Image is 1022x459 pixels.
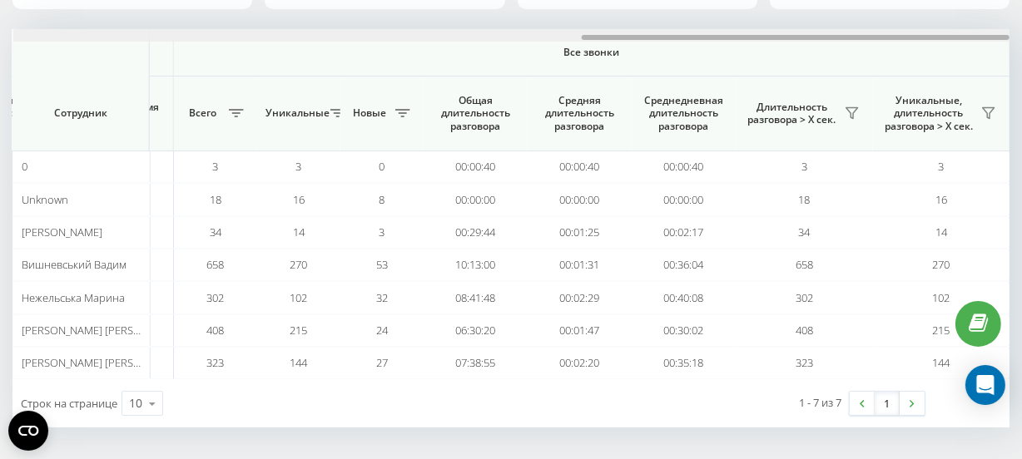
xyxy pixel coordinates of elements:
[223,46,960,59] span: Все звонки
[796,355,813,370] span: 323
[296,159,302,174] span: 3
[632,151,736,183] td: 00:00:40
[632,281,736,313] td: 00:40:08
[528,314,632,347] td: 00:01:47
[436,94,515,133] span: Общая длительность разговора
[424,249,528,281] td: 10:13:00
[22,159,27,174] span: 0
[528,183,632,215] td: 00:00:00
[632,216,736,249] td: 00:02:17
[424,151,528,183] td: 00:00:40
[380,159,385,174] span: 0
[424,314,528,347] td: 06:30:20
[22,225,102,239] span: [PERSON_NAME]
[632,314,736,347] td: 00:30:02
[796,323,813,338] span: 408
[632,347,736,379] td: 00:35:18
[293,225,305,239] span: 14
[799,394,841,411] div: 1 - 7 из 7
[933,290,950,305] span: 102
[290,323,308,338] span: 215
[376,257,388,272] span: 53
[796,257,813,272] span: 658
[376,355,388,370] span: 27
[22,192,68,207] span: Unknown
[424,216,528,249] td: 00:29:44
[22,355,186,370] span: [PERSON_NAME] [PERSON_NAME]
[210,225,221,239] span: 34
[939,159,945,174] span: 3
[935,225,947,239] span: 14
[528,151,632,183] td: 00:00:40
[881,94,976,133] span: Уникальные, длительность разговора > Х сек.
[933,355,950,370] span: 144
[380,192,385,207] span: 8
[22,290,125,305] span: Нежельська Марина
[376,323,388,338] span: 24
[207,257,225,272] span: 658
[207,355,225,370] span: 323
[424,347,528,379] td: 07:38:55
[528,216,632,249] td: 00:01:25
[801,159,807,174] span: 3
[796,290,813,305] span: 302
[207,323,225,338] span: 408
[528,249,632,281] td: 00:01:31
[376,290,388,305] span: 32
[293,192,305,207] span: 16
[965,365,1005,405] div: Open Intercom Messenger
[129,395,142,412] div: 10
[644,94,723,133] span: Среднедневная длительность разговора
[933,257,950,272] span: 270
[424,183,528,215] td: 00:00:00
[210,192,221,207] span: 18
[290,290,308,305] span: 102
[380,225,385,239] span: 3
[27,106,135,120] span: Сотрудник
[799,192,811,207] span: 18
[540,94,619,133] span: Средняя длительность разговора
[290,355,308,370] span: 144
[290,257,308,272] span: 270
[632,249,736,281] td: 00:36:04
[21,396,117,411] span: Строк на странице
[744,101,840,126] span: Длительность разговора > Х сек.
[213,159,219,174] span: 3
[528,281,632,313] td: 00:02:29
[22,257,127,272] span: Вишневський Вадим
[935,192,947,207] span: 16
[349,106,390,120] span: Новые
[875,392,900,415] a: 1
[528,347,632,379] td: 00:02:20
[933,323,950,338] span: 215
[8,411,48,451] button: Open CMP widget
[207,290,225,305] span: 302
[182,106,224,120] span: Всего
[799,225,811,239] span: 34
[265,106,325,120] span: Уникальные
[22,323,186,338] span: [PERSON_NAME] [PERSON_NAME]
[632,183,736,215] td: 00:00:00
[424,281,528,313] td: 08:41:48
